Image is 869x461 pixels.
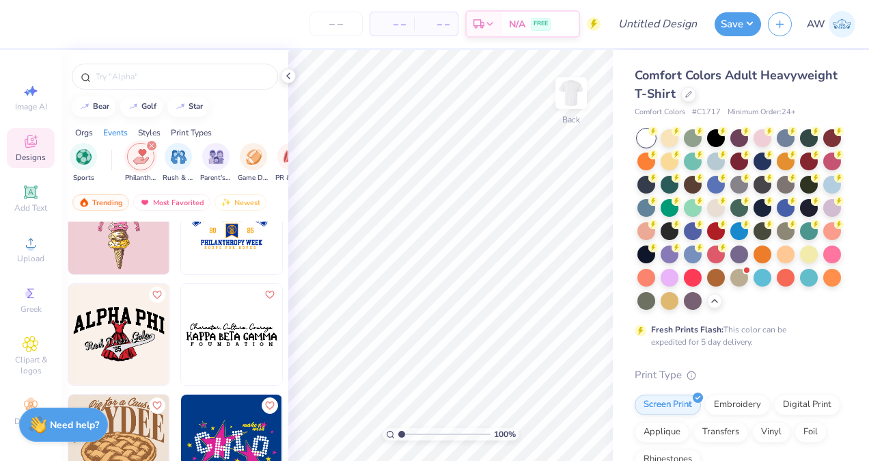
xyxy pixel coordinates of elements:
div: Most Favorited [133,194,210,211]
span: Philanthropy [125,173,156,183]
div: Screen Print [635,395,701,415]
span: Sports [73,173,94,183]
span: Minimum Order: 24 + [728,107,796,118]
strong: Need help? [50,419,99,432]
input: Try "Alpha" [94,70,269,83]
div: filter for Parent's Weekend [200,143,232,183]
div: star [189,103,203,110]
img: 00ed7a67-87a4-4ec2-950f-2cc8f88c0f2e [169,173,270,274]
span: Clipart & logos [7,354,55,376]
div: bear [93,103,109,110]
button: filter button [200,143,232,183]
span: Game Day [238,173,269,183]
div: Back [562,114,580,126]
img: Sports Image [76,149,92,165]
div: Styles [138,127,161,139]
div: Newest [215,194,266,211]
img: 3115963c-41ec-4679-884d-ee542ca36944 [68,173,169,274]
button: filter button [238,143,269,183]
button: bear [72,96,115,117]
span: N/A [509,17,525,31]
button: golf [120,96,163,117]
input: – – [309,12,363,36]
button: filter button [275,143,307,183]
span: Designs [16,152,46,163]
div: Foil [795,422,827,443]
span: Image AI [15,101,47,112]
strong: Fresh Prints Flash: [651,324,723,335]
span: FREE [534,19,548,29]
button: Like [149,397,165,414]
img: Back [557,79,585,107]
span: Greek [20,304,42,315]
div: Embroidery [705,395,770,415]
div: filter for Sports [70,143,97,183]
button: filter button [125,143,156,183]
div: Orgs [75,127,93,139]
img: 4133f3d2-65fe-4622-9521-540b39389d96 [68,284,169,385]
span: Rush & Bid [163,173,194,183]
button: filter button [70,143,97,183]
span: Decorate [14,416,47,427]
img: Philanthropy Image [133,149,149,165]
div: This color can be expedited for 5 day delivery. [651,324,819,348]
div: Events [103,127,128,139]
button: star [167,96,209,117]
span: Parent's Weekend [200,173,232,183]
img: Newest.gif [221,198,232,207]
img: 3df8a5de-5c48-4737-9a4e-f45ec7ac627a [169,284,270,385]
div: Vinyl [752,422,790,443]
img: 4ca03c18-2304-414c-8bf8-8bef2614b5c7 [281,284,383,385]
div: filter for Game Day [238,143,269,183]
img: trending.gif [79,198,89,207]
a: AW [807,11,855,38]
img: trend_line.gif [79,103,90,111]
div: Print Types [171,127,212,139]
span: Add Text [14,202,47,213]
span: Comfort Colors Adult Heavyweight T-Shirt [635,67,838,102]
div: golf [141,103,156,110]
div: Digital Print [774,395,840,415]
img: Rush & Bid Image [171,149,187,165]
img: e5f33111-aa2f-4c23-b698-ecfc3ed3f755 [181,173,282,274]
span: PR & General [275,173,307,183]
button: Like [149,287,165,303]
input: Untitled Design [607,10,708,38]
img: trend_line.gif [175,103,186,111]
div: Transfers [693,422,748,443]
div: filter for Rush & Bid [163,143,194,183]
span: Upload [17,253,44,264]
span: – – [422,17,450,31]
img: most_fav.gif [139,198,150,207]
span: AW [807,16,825,32]
div: Print Type [635,367,842,383]
span: 100 % [494,428,516,440]
div: filter for Philanthropy [125,143,156,183]
img: Parent's Weekend Image [208,149,224,165]
div: Applique [635,422,689,443]
button: Like [262,397,278,414]
span: Comfort Colors [635,107,685,118]
button: Like [262,287,278,303]
img: trend_line.gif [128,103,139,111]
span: – – [378,17,406,31]
span: # C1717 [692,107,721,118]
div: Trending [72,194,129,211]
button: Save [715,12,761,36]
img: Allison Wicks [829,11,855,38]
img: PR & General Image [284,149,299,165]
img: e55a96d1-3fb4-44f4-9157-2b8da3565fcc [281,173,383,274]
img: Game Day Image [246,149,262,165]
div: filter for PR & General [275,143,307,183]
button: filter button [163,143,194,183]
img: 1a670df7-8423-4edc-bfd9-7add0bcedecd [181,284,282,385]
